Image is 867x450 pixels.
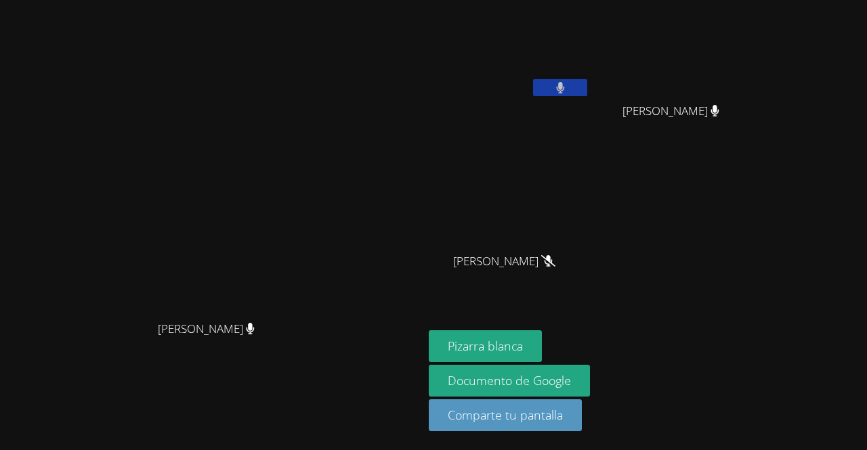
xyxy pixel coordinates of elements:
font: [PERSON_NAME] [158,321,243,336]
font: [PERSON_NAME] [622,103,708,118]
font: Pizarra blanca [448,338,523,354]
font: Documento de Google [448,372,571,388]
font: [PERSON_NAME] [453,253,538,269]
button: Pizarra blanca [429,330,542,362]
button: Comparte tu pantalla [429,399,582,431]
font: Comparte tu pantalla [448,407,563,423]
a: Documento de Google [429,365,590,397]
